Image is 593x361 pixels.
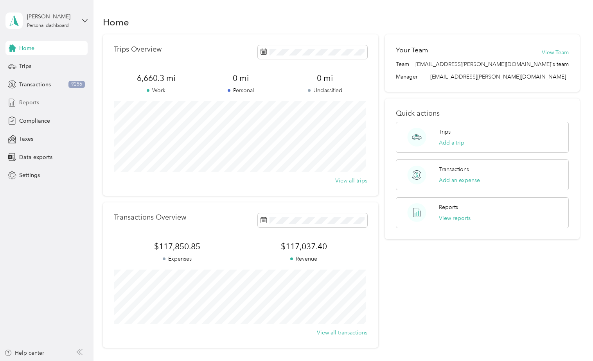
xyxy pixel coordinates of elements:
div: [PERSON_NAME] [27,13,76,21]
p: Reports [439,203,458,211]
div: Personal dashboard [27,23,69,28]
span: Compliance [19,117,50,125]
span: 0 mi [283,73,367,84]
span: $117,850.85 [114,241,241,252]
iframe: Everlance-gr Chat Button Frame [549,317,593,361]
span: 6,660.3 mi [114,73,198,84]
button: View reports [439,214,471,222]
p: Quick actions [396,109,568,118]
p: Trips [439,128,451,136]
button: Add a trip [439,139,464,147]
span: [EMAIL_ADDRESS][PERSON_NAME][DOMAIN_NAME]'s team [415,60,569,68]
button: View all trips [335,177,367,185]
span: Settings [19,171,40,179]
button: View all transactions [317,329,367,337]
span: Trips [19,62,31,70]
span: 0 mi [198,73,283,84]
span: Transactions [19,80,51,89]
p: Unclassified [283,86,367,95]
span: Reports [19,98,39,107]
h1: Home [103,18,129,26]
span: [EMAIL_ADDRESS][PERSON_NAME][DOMAIN_NAME] [430,73,566,80]
button: View Team [542,48,569,57]
button: Add an expense [439,176,480,184]
span: Manager [396,73,418,81]
span: Taxes [19,135,33,143]
button: Help center [4,349,44,357]
p: Work [114,86,198,95]
span: Data exports [19,153,52,161]
p: Trips Overview [114,45,162,54]
p: Revenue [241,255,367,263]
span: $117,037.40 [241,241,367,252]
p: Expenses [114,255,241,263]
p: Transactions Overview [114,213,186,222]
span: Team [396,60,409,68]
span: Home [19,44,34,52]
span: 9256 [68,81,85,88]
h2: Your Team [396,45,428,55]
p: Transactions [439,165,469,173]
p: Personal [198,86,283,95]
